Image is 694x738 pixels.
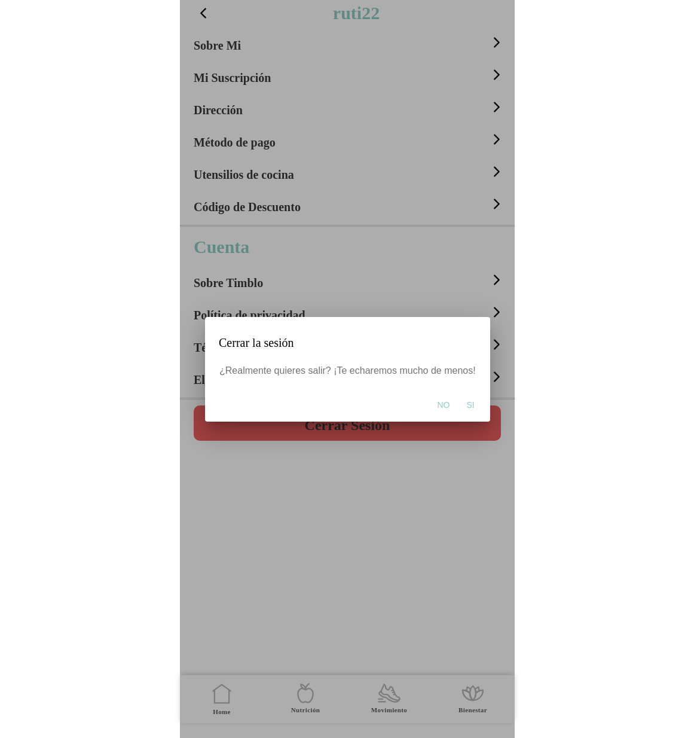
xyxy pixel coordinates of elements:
[218,329,476,356] h2: Cerrar la sesión
[431,393,455,417] button: No
[437,399,450,411] span: No
[204,365,490,388] div: ¿Realmente quieres salir? ¡Te echaremos mucho de menos!
[460,393,480,417] button: Si
[466,399,474,411] span: Si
